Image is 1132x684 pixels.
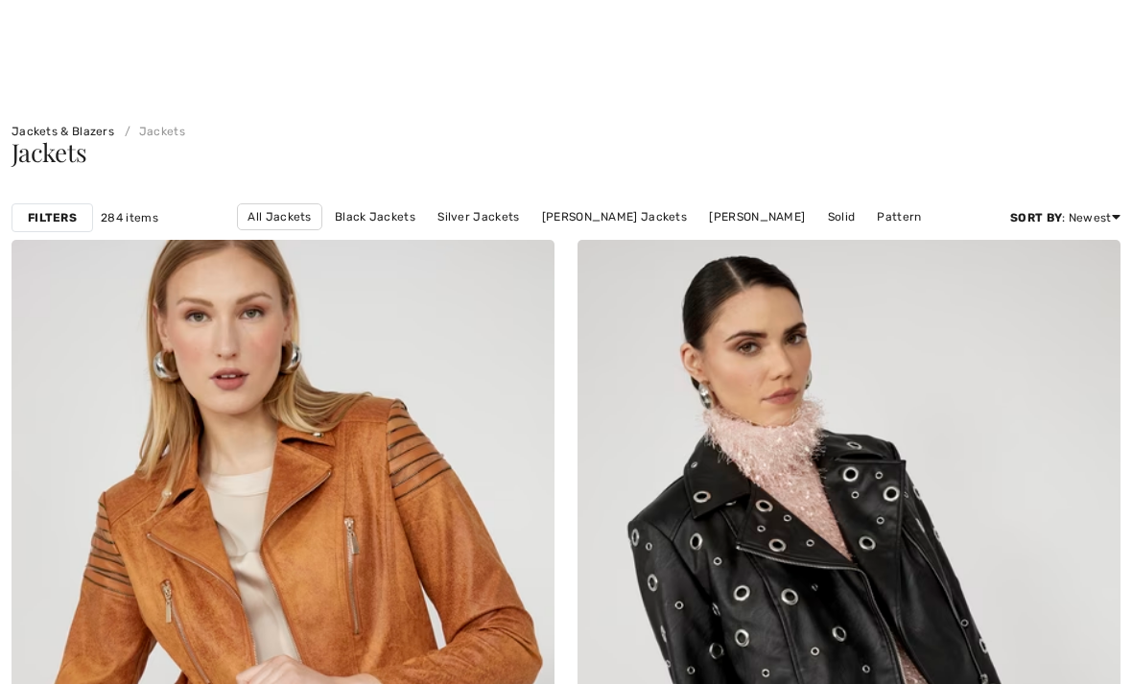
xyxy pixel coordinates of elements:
[1010,211,1062,224] strong: Sort By
[325,204,425,229] a: Black Jackets
[867,204,931,229] a: Pattern
[28,209,77,226] strong: Filters
[1008,626,1113,674] iframe: Opens a widget where you can find more information
[101,209,158,226] span: 284 items
[428,204,529,229] a: Silver Jackets
[12,135,86,169] span: Jackets
[117,125,184,138] a: Jackets
[818,204,865,229] a: Solid
[237,203,321,230] a: All Jackets
[699,204,814,229] a: [PERSON_NAME]
[12,125,114,138] a: Jackets & Blazers
[532,204,696,229] a: [PERSON_NAME] Jackets
[1010,209,1120,226] div: : Newest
